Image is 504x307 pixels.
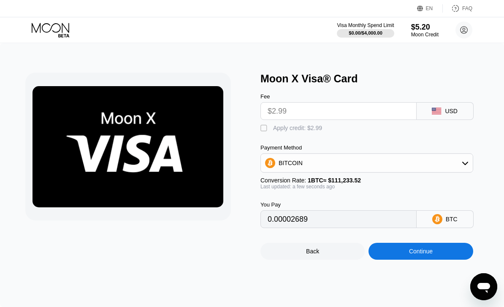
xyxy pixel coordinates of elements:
div: Fee [260,93,417,100]
div: Visa Monthly Spend Limit [337,22,394,28]
div: Payment Method [260,144,473,151]
div: Last updated: a few seconds ago [260,184,473,190]
div: EN [426,5,433,11]
div:  [260,124,269,133]
span: 1 BTC ≈ $111,233.52 [308,177,361,184]
div: Apply credit: $2.99 [273,125,322,131]
div: Moon X Visa® Card [260,73,487,85]
div: BITCOIN [279,160,303,166]
div: USD [445,108,458,114]
div: Continue [409,248,433,255]
div: You Pay [260,201,417,208]
div: FAQ [443,4,472,13]
div: EN [417,4,443,13]
div: $0.00 / $4,000.00 [349,30,382,35]
div: Back [306,248,319,255]
iframe: Button to launch messaging window [470,273,497,300]
div: Visa Monthly Spend Limit$0.00/$4,000.00 [337,22,394,38]
input: $0.00 [268,103,409,120]
div: $5.20 [411,23,439,32]
div: $5.20Moon Credit [411,23,439,38]
div: Continue [369,243,473,260]
div: BTC [446,216,458,223]
div: BITCOIN [261,155,473,171]
div: FAQ [462,5,472,11]
div: Conversion Rate: [260,177,473,184]
div: Back [260,243,365,260]
div: Moon Credit [411,32,439,38]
